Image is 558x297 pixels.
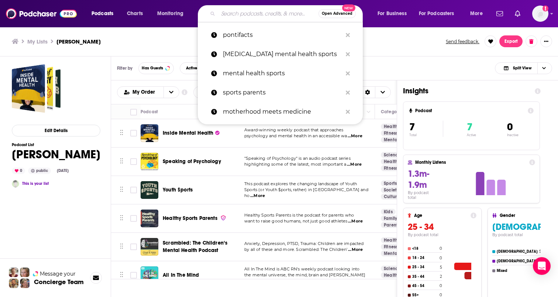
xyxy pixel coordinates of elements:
span: ...More [348,133,362,139]
a: Youth $ports [141,181,158,199]
a: Scrambled: The Children‘s Mental Health Podcast [163,239,236,254]
span: Logged in as nsteagall [532,6,548,22]
h4: 0 [440,283,442,288]
a: Family [381,215,400,221]
button: open menu [163,87,179,98]
p: Inactive [507,133,519,137]
a: All In The Mind [141,266,158,284]
button: Has Guests [138,62,174,74]
input: Search podcasts, credits, & more... [218,8,318,20]
a: Health [381,159,401,165]
span: Healthy Sports Parents is the podcast for parents who [244,213,354,218]
a: Charts [122,8,147,20]
h4: 45 - 54 [412,284,438,288]
img: Scrambled: The Children‘s Mental Health Podcast [141,238,158,256]
span: the mental universe, the mind, brain and [PERSON_NAME] [244,272,365,277]
h4: Monthly Listens [415,160,526,165]
p: Total [409,133,443,137]
h4: Podcast [415,108,525,113]
button: open menu [152,8,193,20]
span: ...More [347,162,362,168]
span: Toggle select row [130,272,137,279]
p: motherhood meets medicine [223,102,342,121]
button: Show More Button [540,35,552,47]
h1: [PERSON_NAME] [12,147,100,162]
span: psychology and mental health in an accessible wa [244,133,347,138]
div: Sort Direction [359,87,375,98]
h4: [DEMOGRAPHIC_DATA] [497,249,538,254]
div: public [28,168,51,174]
span: Toggle select row [130,215,137,222]
a: Sports [381,180,400,186]
a: mental health sports [198,64,363,83]
span: 7 [409,121,415,133]
a: Inside Mental Health [163,129,220,137]
span: Award-winning weekly podcast that approaches [244,127,344,132]
span: More [470,8,483,19]
span: Sports (or Youth $ports, rather) in [GEOGRAPHIC_DATA] and ho [244,187,368,198]
a: All In The Mind [163,272,199,279]
button: Show profile menu [532,6,548,22]
img: Jon Profile [9,279,18,288]
h2: Choose List sort [117,86,179,98]
h2: + Add [193,86,242,98]
img: Inside Mental Health [141,124,158,142]
img: Jules Profile [20,267,30,277]
p: Active [467,133,476,137]
h4: <18 [412,246,438,251]
h3: Filter by [117,66,132,71]
span: ...More [348,247,363,253]
img: Sydney Profile [9,267,18,277]
p: sports parents [223,83,342,102]
a: Show notifications dropdown [493,7,506,20]
h4: By podcast total [408,232,476,237]
h4: 0 [440,246,442,251]
span: Charts [127,8,143,19]
h4: 0 [440,256,442,260]
button: open menu [117,90,163,95]
a: Health [381,237,401,243]
h1: Insights [403,86,529,96]
div: Open Intercom Messenger [533,257,551,275]
span: "Speaking of Psychology" is an audio podcast series [244,156,351,161]
a: Julie Stamm [12,64,61,113]
h2: Choose View [495,62,552,74]
a: Fitness [381,165,400,171]
h4: By podcast total [408,190,438,200]
a: Society [381,187,402,193]
span: New [342,4,355,11]
span: Podcasts [92,8,113,19]
span: Message your [40,270,76,277]
button: Edit Details [12,125,100,137]
span: Active [186,66,197,70]
button: Export [499,35,523,47]
span: For Business [378,8,407,19]
p: mental health sports [223,64,342,83]
span: Toggle select row [130,158,137,165]
span: ...More [245,278,260,284]
span: Anxiety, Depression, PTSD, Trauma: Children are impacted [244,241,364,246]
a: Science [381,152,403,158]
img: Nathan Steagall [12,180,19,187]
a: This is your list [22,181,49,186]
span: Toggle select row [130,244,137,250]
button: Move [119,156,124,167]
button: Move [119,270,124,281]
a: Speaking of Psychology [163,158,221,165]
a: motherhood meets medicine [198,102,363,121]
a: Show additional information [182,89,187,96]
button: open menu [372,8,416,20]
p: pontifacts [223,25,342,45]
a: Mental Health [381,137,417,143]
a: Fitness [381,130,400,136]
img: Speaking of Psychology [141,153,158,170]
h3: Podcast List [12,142,100,147]
h4: 18 - 24 [412,256,438,260]
span: 7 [467,121,472,133]
img: Podchaser - Follow, Share and Rate Podcasts [6,7,77,21]
span: 0 [507,121,513,133]
span: ...More [250,193,265,199]
a: Healthy Sports Parents [163,215,226,222]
